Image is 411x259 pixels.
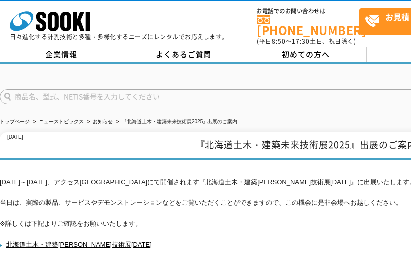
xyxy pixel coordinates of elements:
[122,47,244,62] a: よくあるご質問
[10,34,228,40] p: 日々進化する計測技術と多種・多様化するニーズにレンタルでお応えします。
[7,132,23,143] p: [DATE]
[282,49,330,60] span: 初めての方へ
[244,47,367,62] a: 初めての方へ
[257,8,359,14] span: お電話でのお問い合わせは
[257,37,356,46] span: (平日 ～ 土日、祝日除く)
[257,15,359,36] a: [PHONE_NUMBER]
[39,119,84,124] a: ニューストピックス
[292,37,310,46] span: 17:30
[93,119,113,124] a: お知らせ
[114,117,237,127] li: 『北海道土木・建築未来技術展2025』出展のご案内
[272,37,286,46] span: 8:50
